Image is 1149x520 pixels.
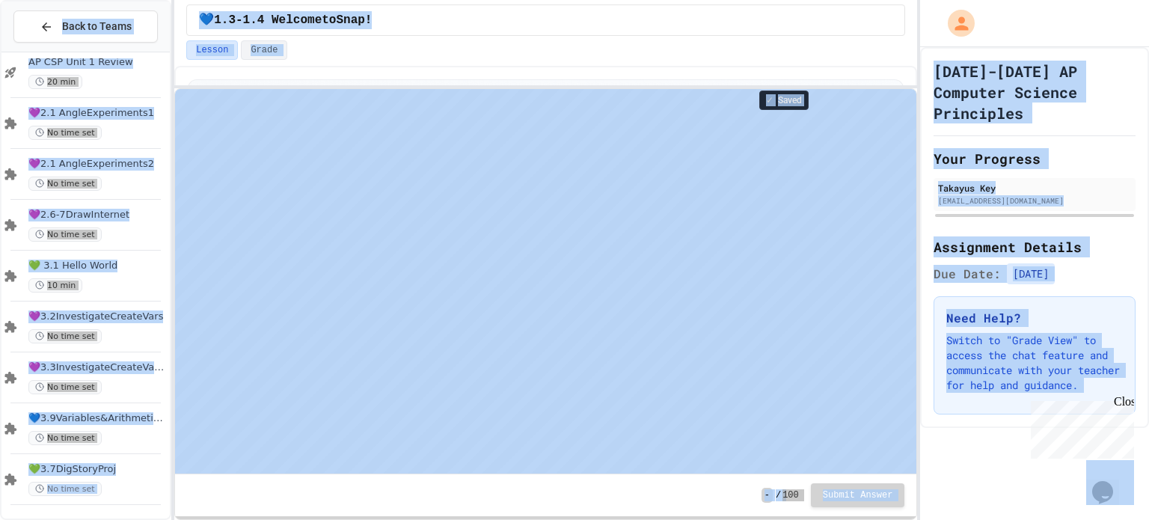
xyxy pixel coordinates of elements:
[934,61,1136,123] h1: [DATE]-[DATE] AP Computer Science Principles
[186,40,238,60] button: Lesson
[946,333,1123,393] p: Switch to "Grade View" to access the chat feature and communicate with your teacher for help and ...
[823,489,893,501] span: Submit Answer
[1086,460,1134,505] iframe: chat widget
[778,94,802,106] span: Saved
[28,329,102,343] span: No time set
[28,75,82,89] span: 20 min
[28,311,167,323] span: 💜3.2InvestigateCreateVars
[28,126,102,140] span: No time set
[946,309,1123,327] h3: Need Help?
[934,265,1001,283] span: Due Date:
[28,380,102,394] span: No time set
[28,463,167,476] span: 💚3.7DigStoryProj
[28,177,102,191] span: No time set
[934,148,1136,169] h2: Your Progress
[938,195,1131,207] div: [EMAIL_ADDRESS][DOMAIN_NAME]
[28,260,167,272] span: 💚 3.1 Hello World
[6,6,103,95] div: Chat with us now!Close
[28,431,102,445] span: No time set
[241,40,287,60] button: Grade
[28,56,167,69] span: AP CSP Unit 1 Review
[1025,395,1134,459] iframe: chat widget
[62,19,132,34] span: Back to Teams
[28,482,102,496] span: No time set
[762,488,773,503] span: -
[766,94,773,106] span: ✓
[13,10,158,43] button: Back to Teams
[28,412,167,425] span: 💙3.9Variables&ArithmeticOp
[811,483,905,507] button: Submit Answer
[175,89,916,474] iframe: Snap! Programming Environment
[776,489,781,501] span: /
[782,489,799,501] span: 100
[1007,263,1055,284] span: [DATE]
[199,11,372,29] span: 💙1.3-1.4 WelcometoSnap!
[938,181,1131,195] div: Takayus Key
[28,107,167,120] span: 💜2.1 AngleExperiments1
[28,278,82,293] span: 10 min
[28,158,167,171] span: 💜2.1 AngleExperiments2
[932,6,978,40] div: My Account
[28,361,167,374] span: 💜3.3InvestigateCreateVars(A:GraphOrg)
[28,227,102,242] span: No time set
[28,209,167,221] span: 💜2.6-7DrawInternet
[934,236,1136,257] h2: Assignment Details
